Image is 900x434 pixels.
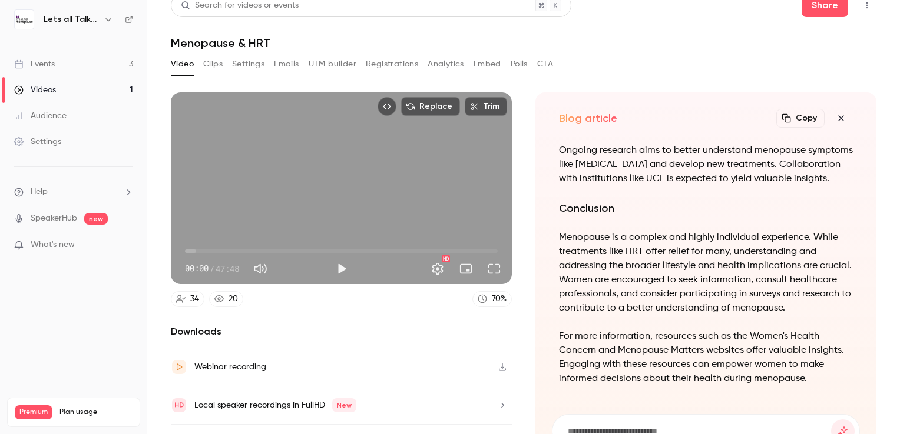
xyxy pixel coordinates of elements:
[232,55,264,74] button: Settings
[14,186,133,198] li: help-dropdown-opener
[14,58,55,70] div: Events
[15,10,34,29] img: Lets all Talk Menopause LIVE
[776,109,825,128] button: Copy
[171,291,204,307] a: 34
[442,255,450,262] div: HD
[482,257,506,281] button: Full screen
[366,55,418,74] button: Registrations
[185,262,239,275] div: 00:00
[559,231,853,315] p: Menopause is a complex and highly individual experience. While treatments like HRT offer relief f...
[330,257,353,281] button: Play
[84,213,108,225] span: new
[537,55,553,74] button: CTA
[492,293,507,305] div: 70 %
[14,136,61,148] div: Settings
[465,97,507,116] button: Trim
[31,186,48,198] span: Help
[190,293,199,305] div: 34
[194,360,266,374] div: Webinar recording
[185,262,209,275] span: 00:00
[194,398,356,412] div: Local speaker recordings in FullHD
[216,262,239,275] span: 47:48
[15,405,52,419] span: Premium
[474,55,501,74] button: Embed
[171,55,194,74] button: Video
[44,14,99,25] h6: Lets all Talk Menopause LIVE
[171,325,512,339] h2: Downloads
[59,408,133,417] span: Plan usage
[309,55,356,74] button: UTM builder
[203,55,223,74] button: Clips
[14,110,67,122] div: Audience
[209,291,243,307] a: 20
[472,291,512,307] a: 70%
[332,398,356,412] span: New
[171,36,876,50] h1: Menopause & HRT
[119,240,133,251] iframe: Noticeable Trigger
[454,257,478,281] button: Turn on miniplayer
[229,293,238,305] div: 20
[559,143,853,186] p: Ongoing research aims to better understand menopause symptoms like [MEDICAL_DATA] and develop new...
[31,239,75,251] span: What's new
[559,329,853,386] p: For more information, resources such as the Women's Health Concern and Menopause Matters websites...
[559,111,617,125] h2: Blog article
[249,257,272,281] button: Mute
[274,55,299,74] button: Emails
[428,55,464,74] button: Analytics
[210,262,214,275] span: /
[511,55,528,74] button: Polls
[378,97,396,116] button: Embed video
[14,84,56,96] div: Videos
[559,200,853,216] h2: Conclusion
[426,257,449,281] button: Settings
[401,97,460,116] button: Replace
[31,212,77,225] a: SpeakerHub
